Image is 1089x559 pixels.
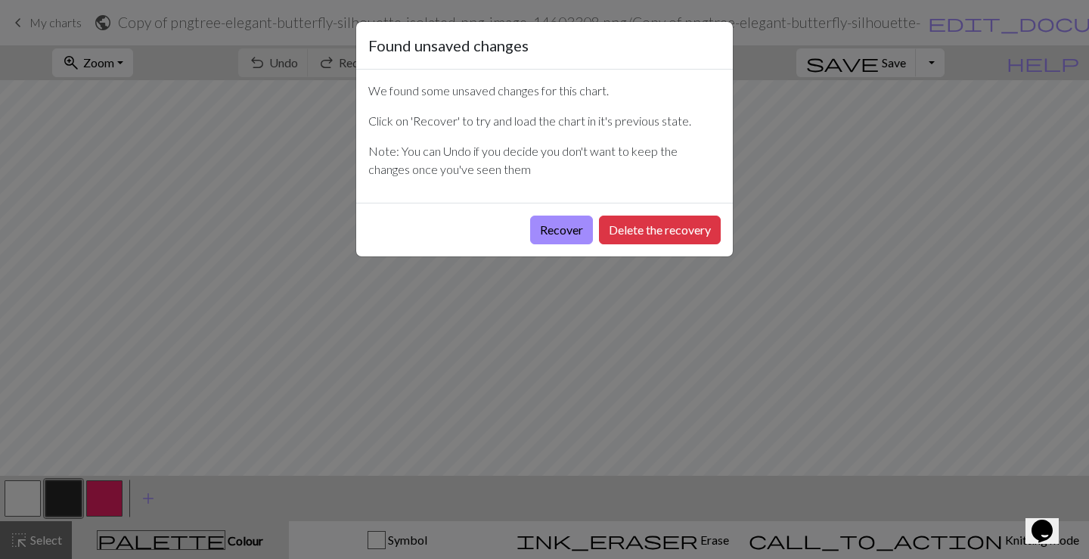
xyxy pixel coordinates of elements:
button: Delete the recovery [599,216,721,244]
iframe: chat widget [1025,498,1074,544]
h5: Found unsaved changes [368,34,529,57]
p: Click on 'Recover' to try and load the chart in it's previous state. [368,112,721,130]
button: Recover [530,216,593,244]
p: Note: You can Undo if you decide you don't want to keep the changes once you've seen them [368,142,721,179]
p: We found some unsaved changes for this chart. [368,82,721,100]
